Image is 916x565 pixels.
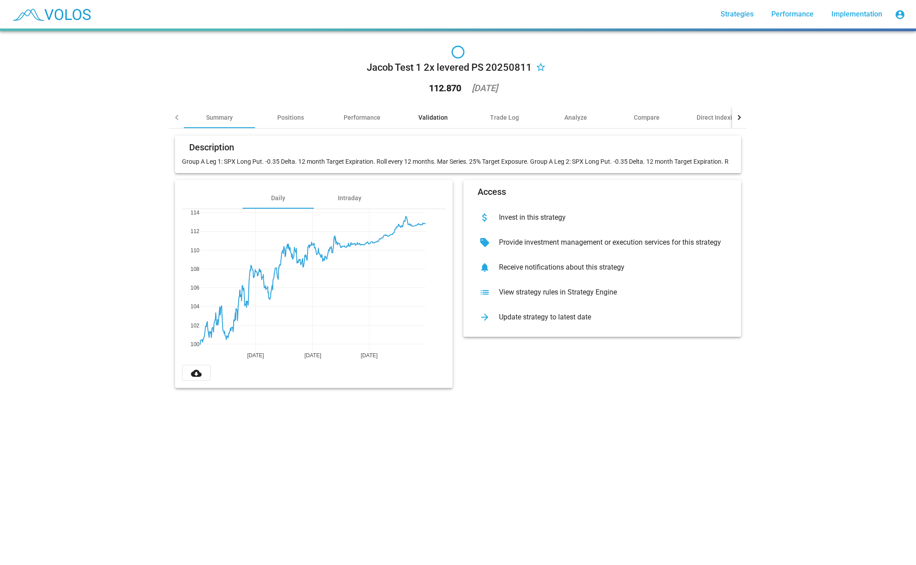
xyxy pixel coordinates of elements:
div: Jacob Test 1 2x levered PS 20250811 [367,61,532,75]
button: View strategy rules in Strategy Engine [470,280,734,305]
button: Invest in this strategy [470,205,734,230]
div: Invest in this strategy [492,213,727,222]
div: Intraday [338,194,361,202]
div: Direct Indexing [697,113,739,122]
mat-icon: list [478,285,492,299]
a: Performance [764,6,821,22]
div: Provide investment management or execution services for this strategy [492,238,727,247]
a: Strategies [713,6,761,22]
button: Provide investment management or execution services for this strategy [470,230,734,255]
span: Performance [771,10,814,18]
span: Implementation [831,10,882,18]
img: blue_transparent.png [7,3,95,25]
mat-card-title: Access [478,187,506,196]
div: 112.870 [429,84,461,93]
div: Receive notifications about this strategy [492,263,727,272]
div: Compare [634,113,660,122]
div: Daily [271,194,285,202]
div: [DATE] [472,84,498,93]
mat-icon: account_circle [895,9,905,20]
div: Performance [344,113,381,122]
mat-icon: arrow_forward [478,310,492,324]
div: Analyze [564,113,587,122]
p: Group A Leg 1: SPX Long Put. -0.35 Delta. 12 month Target Expiration. Roll every 12 months. Mar S... [182,157,734,166]
mat-icon: cloud_download [191,368,202,379]
mat-icon: sell [478,235,492,250]
summary: DescriptionGroup A Leg 1: SPX Long Put. -0.35 Delta. 12 month Target Expiration. Roll every 12 mo... [170,129,746,395]
div: Update strategy to latest date [492,313,727,322]
mat-icon: star_border [535,63,546,73]
mat-card-title: Description [189,143,234,152]
a: Implementation [824,6,889,22]
button: Receive notifications about this strategy [470,255,734,280]
div: Trade Log [490,113,519,122]
mat-icon: notifications [478,260,492,274]
mat-icon: attach_money [478,210,492,225]
div: View strategy rules in Strategy Engine [492,288,727,297]
div: Positions [277,113,304,122]
button: Update strategy to latest date [470,305,734,330]
div: Validation [418,113,448,122]
div: Summary [206,113,233,122]
span: Strategies [721,10,754,18]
